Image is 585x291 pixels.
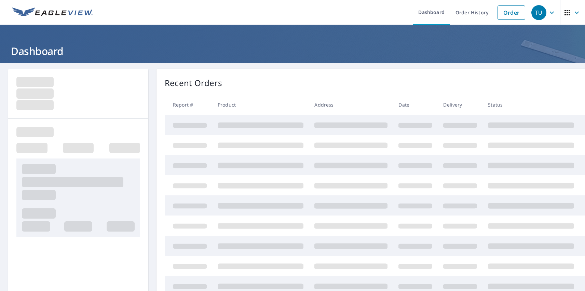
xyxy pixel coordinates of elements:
[309,95,393,115] th: Address
[12,8,93,18] img: EV Logo
[438,95,482,115] th: Delivery
[531,5,546,20] div: TU
[212,95,309,115] th: Product
[165,77,222,89] p: Recent Orders
[8,44,577,58] h1: Dashboard
[498,5,525,20] a: Order
[482,95,580,115] th: Status
[393,95,438,115] th: Date
[165,95,212,115] th: Report #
